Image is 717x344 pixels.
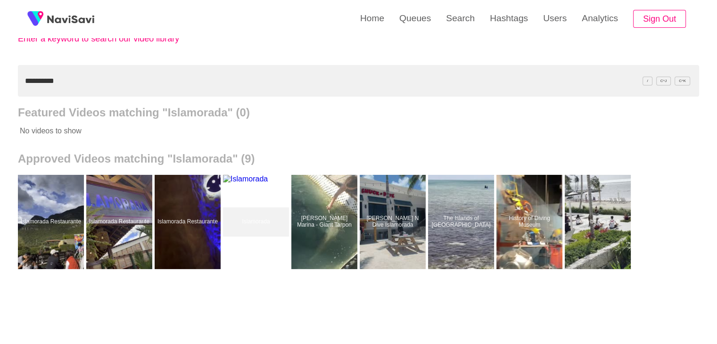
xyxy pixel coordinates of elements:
img: fireSpot [47,14,94,24]
p: No videos to show [18,119,631,143]
a: The Islands of [GEOGRAPHIC_DATA]The Islands of Islamorada [428,175,496,269]
button: Sign Out [633,10,686,28]
a: Islamorada RestauranteIslamorada Restaurante [155,175,223,269]
p: Enter a keyword to search our video library [18,34,225,44]
a: Islamorada RestauranteIslamorada Restaurante [86,175,155,269]
span: C^J [656,76,671,85]
a: IslamoradaIslamorada [223,175,291,269]
a: [PERSON_NAME] Marina - Giant TarponRobbie's Marina - Giant Tarpon [291,175,360,269]
span: / [643,76,652,85]
h2: Featured Videos matching "Islamorada" (0) [18,106,699,119]
span: C^K [675,76,690,85]
a: Yoga by the pool!Yoga by the pool! [565,175,633,269]
a: [PERSON_NAME] N Dive IslamoradaShuck N Dive Islamorada [360,175,428,269]
a: History of Diving MuseumHistory of Diving Museum [496,175,565,269]
h2: Approved Videos matching "Islamorada" (9) [18,152,699,165]
img: fireSpot [24,7,47,31]
a: Islamorada RestauranteIslamorada Restaurante [18,175,86,269]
